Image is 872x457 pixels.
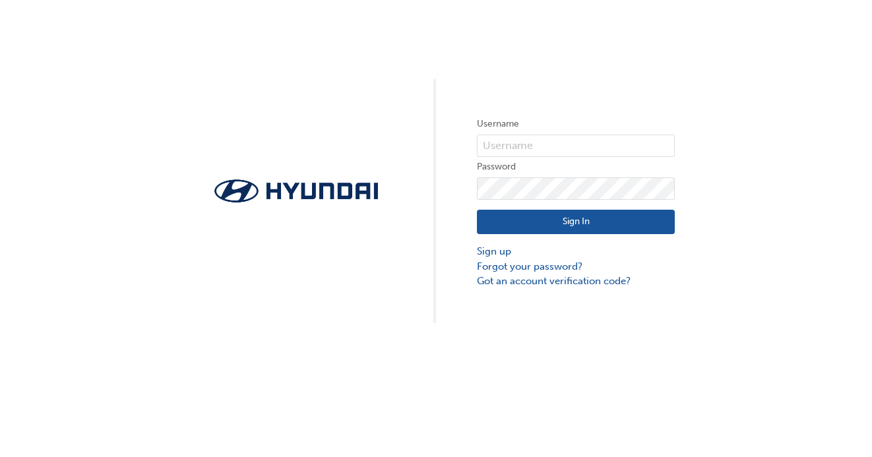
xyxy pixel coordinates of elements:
[477,210,675,235] button: Sign In
[477,244,675,259] a: Sign up
[477,135,675,157] input: Username
[477,116,675,132] label: Username
[477,274,675,289] a: Got an account verification code?
[477,259,675,274] a: Forgot your password?
[197,175,395,206] img: Trak
[477,159,675,175] label: Password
